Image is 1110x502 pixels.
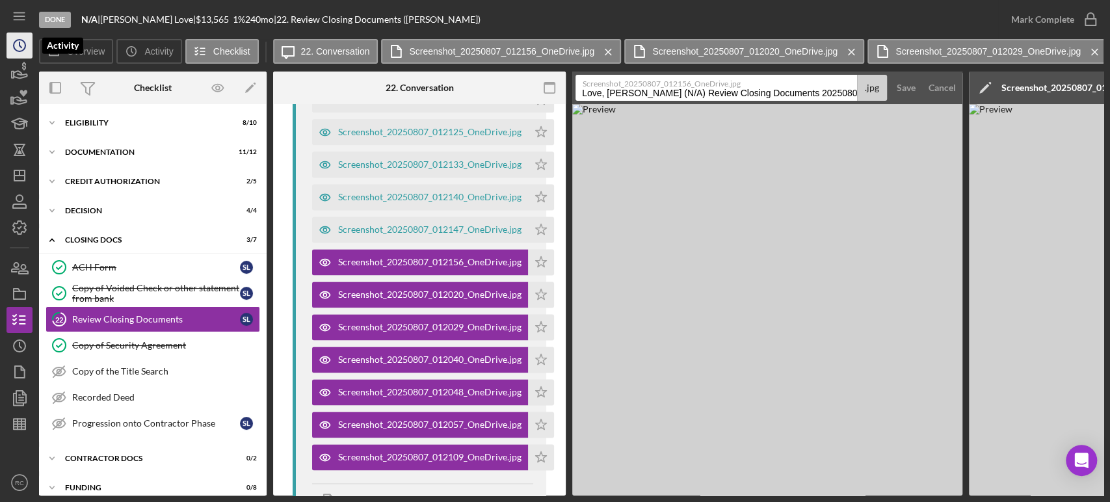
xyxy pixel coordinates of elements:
[312,119,554,145] button: Screenshot_20250807_012125_OneDrive.jpg
[312,412,554,438] button: Screenshot_20250807_012057_OneDrive.jpg
[583,75,855,88] label: Screenshot_20250807_012156_OneDrive.jpg
[46,280,260,306] a: Copy of Voided Check or other statement from bankSL
[233,207,257,215] div: 4 / 4
[1011,7,1074,33] div: Mark Complete
[338,354,522,365] div: Screenshot_20250807_012040_OneDrive.jpg
[72,418,240,429] div: Progression onto Contractor Phase
[233,455,257,462] div: 0 / 2
[274,14,481,25] div: | 22. Review Closing Documents ([PERSON_NAME])
[312,282,554,308] button: Screenshot_20250807_012020_OneDrive.jpg
[312,314,554,340] button: Screenshot_20250807_012029_OneDrive.jpg
[46,358,260,384] a: Copy of the Title Search
[213,46,250,57] label: Checklist
[386,83,454,93] div: 22. Conversation
[273,39,378,64] button: 22. Conversation
[233,178,257,185] div: 2 / 5
[81,14,98,25] b: N/A
[72,366,259,376] div: Copy of the Title Search
[338,387,522,397] div: Screenshot_20250807_012048_OneDrive.jpg
[55,315,63,323] tspan: 22
[15,479,24,486] text: RC
[72,262,240,272] div: ACH Form
[65,119,224,127] div: Eligibility
[65,178,224,185] div: CREDIT AUTHORIZATION
[338,159,522,170] div: Screenshot_20250807_012133_OneDrive.jpg
[72,314,240,324] div: Review Closing Documents
[338,322,522,332] div: Screenshot_20250807_012029_OneDrive.jpg
[46,332,260,358] a: Copy of Security Agreement
[652,46,838,57] label: Screenshot_20250807_012020_OneDrive.jpg
[624,39,864,64] button: Screenshot_20250807_012020_OneDrive.jpg
[240,313,253,326] div: S L
[233,119,257,127] div: 8 / 10
[46,306,260,332] a: 22Review Closing DocumentsSL
[116,39,181,64] button: Activity
[144,46,173,57] label: Activity
[381,39,621,64] button: Screenshot_20250807_012156_OneDrive.jpg
[301,46,370,57] label: 22. Conversation
[196,14,233,25] div: $13,565
[65,455,224,462] div: Contractor Docs
[46,410,260,436] a: Progression onto Contractor PhaseSL
[245,14,274,25] div: 240 mo
[185,39,259,64] button: Checklist
[240,261,253,274] div: S L
[46,254,260,280] a: ACH FormSL
[46,384,260,410] a: Recorded Deed
[312,184,554,210] button: Screenshot_20250807_012140_OneDrive.jpg
[39,12,71,28] div: Done
[312,249,554,275] button: Screenshot_20250807_012156_OneDrive.jpg
[312,152,554,178] button: Screenshot_20250807_012133_OneDrive.jpg
[134,83,172,93] div: Checklist
[998,7,1103,33] button: Mark Complete
[572,104,962,495] img: Preview
[312,217,554,243] button: Screenshot_20250807_012147_OneDrive.jpg
[240,417,253,430] div: S L
[233,484,257,492] div: 0 / 8
[338,224,522,235] div: Screenshot_20250807_012147_OneDrive.jpg
[1066,445,1097,476] div: Open Intercom Messenger
[39,39,113,64] button: Overview
[65,148,224,156] div: Documentation
[233,14,245,25] div: 1 %
[65,484,224,492] div: Funding
[233,236,257,244] div: 3 / 7
[895,46,1081,57] label: Screenshot_20250807_012029_OneDrive.jpg
[72,392,259,403] div: Recorded Deed
[240,287,253,300] div: S L
[338,289,522,300] div: Screenshot_20250807_012020_OneDrive.jpg
[72,283,240,304] div: Copy of Voided Check or other statement from bank
[338,419,522,430] div: Screenshot_20250807_012057_OneDrive.jpg
[100,14,196,25] div: [PERSON_NAME] Love |
[312,379,554,405] button: Screenshot_20250807_012048_OneDrive.jpg
[338,192,522,202] div: Screenshot_20250807_012140_OneDrive.jpg
[72,340,259,350] div: Copy of Security Agreement
[65,236,224,244] div: CLOSING DOCS
[312,347,554,373] button: Screenshot_20250807_012040_OneDrive.jpg
[312,444,554,470] button: Screenshot_20250807_012109_OneDrive.jpg
[233,148,257,156] div: 11 / 12
[867,39,1107,64] button: Screenshot_20250807_012029_OneDrive.jpg
[338,257,522,267] div: Screenshot_20250807_012156_OneDrive.jpg
[81,14,100,25] div: |
[7,469,33,495] button: RC
[67,46,105,57] label: Overview
[65,207,224,215] div: Decision
[409,46,594,57] label: Screenshot_20250807_012156_OneDrive.jpg
[338,127,522,137] div: Screenshot_20250807_012125_OneDrive.jpg
[338,452,522,462] div: Screenshot_20250807_012109_OneDrive.jpg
